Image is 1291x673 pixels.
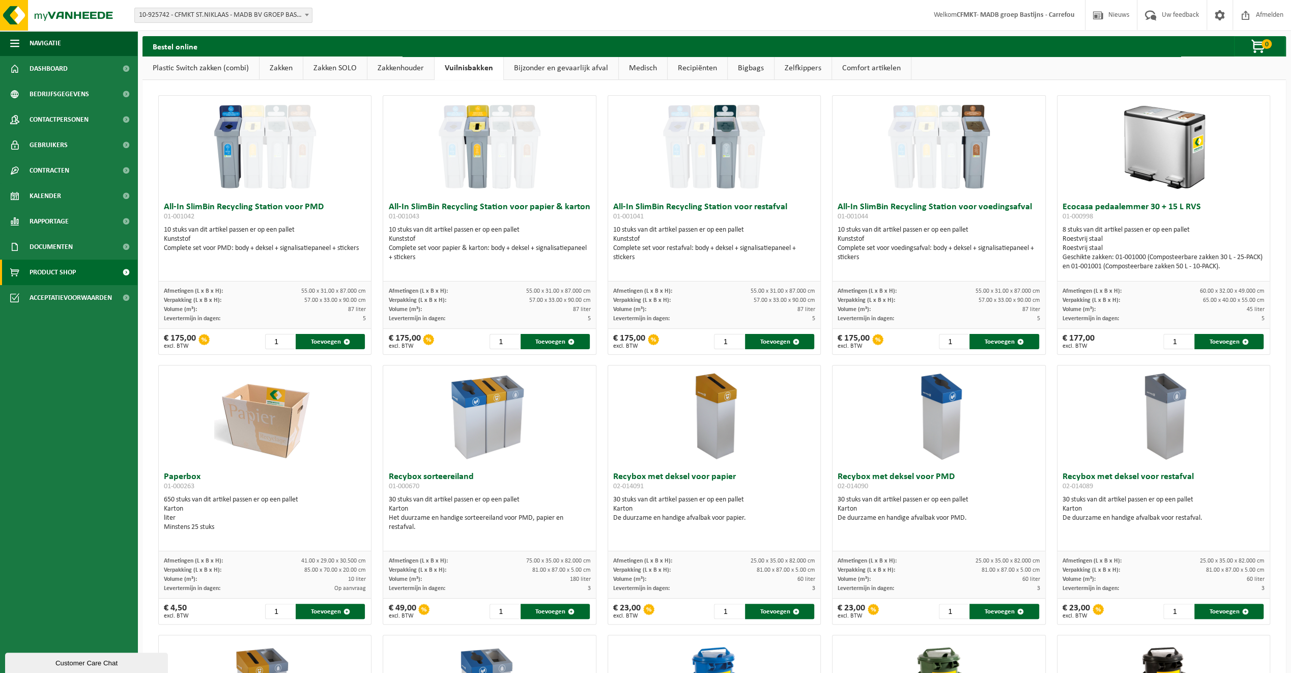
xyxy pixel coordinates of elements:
span: Levertermijn in dagen: [164,585,220,592]
span: Afmetingen (L x B x H): [1063,558,1122,564]
button: Toevoegen [1194,604,1264,619]
span: Volume (m³): [164,576,197,582]
span: 75.00 x 35.00 x 82.000 cm [526,558,591,564]
span: Verpakking (L x B x H): [838,567,895,573]
a: Comfort artikelen [832,57,911,80]
span: 60 liter [1247,576,1265,582]
div: Roestvrij staal [1063,235,1265,244]
input: 1 [265,604,295,619]
span: Volume (m³): [1063,576,1096,582]
button: Toevoegen [1194,334,1264,349]
button: Toevoegen [969,604,1039,619]
span: Documenten [30,234,73,260]
span: 57.00 x 33.00 x 90.00 cm [304,297,366,303]
div: € 49,00 [388,604,416,619]
span: 0 [1261,39,1272,49]
span: 55.00 x 31.00 x 87.000 cm [301,288,366,294]
input: 1 [265,334,295,349]
div: 30 stuks van dit artikel passen er op een pallet [1063,495,1265,523]
span: 5 [588,316,591,322]
span: Afmetingen (L x B x H): [838,558,897,564]
div: Het duurzame en handige sorteereiland voor PMD, papier en restafval. [388,514,590,532]
input: 1 [1163,604,1193,619]
span: 3 [588,585,591,592]
span: Afmetingen (L x B x H): [613,558,672,564]
img: 02-014090 [888,366,990,467]
button: Toevoegen [745,334,814,349]
div: 30 stuks van dit artikel passen er op een pallet [838,495,1040,523]
span: Op aanvraag [334,585,366,592]
span: Levertermijn in dagen: [388,316,445,322]
span: 87 liter [1022,306,1040,313]
span: excl. BTW [838,613,865,619]
span: 3 [812,585,815,592]
span: excl. BTW [613,613,641,619]
span: Volume (m³): [388,576,421,582]
h3: Recybox met deksel voor papier [613,472,815,493]
span: 02-014091 [613,483,644,490]
div: Karton [164,504,366,514]
div: De duurzame en handige afvalbak voor PMD. [838,514,1040,523]
h3: All-In SlimBin Recycling Station voor papier & karton [388,203,590,223]
span: 01-001044 [838,213,868,220]
img: 02-014091 [663,366,765,467]
span: excl. BTW [164,343,196,349]
span: Contactpersonen [30,107,89,132]
span: 01-000263 [164,483,194,490]
span: Verpakking (L x B x H): [613,297,671,303]
span: Contracten [30,158,69,183]
div: De duurzame en handige afvalbak voor papier. [613,514,815,523]
span: 85.00 x 70.00 x 20.00 cm [304,567,366,573]
div: Kunststof [388,235,590,244]
span: 87 liter [348,306,366,313]
span: Dashboard [30,56,68,81]
span: 57.00 x 33.00 x 90.00 cm [979,297,1040,303]
span: Levertermijn in dagen: [613,585,670,592]
a: Medisch [619,57,667,80]
span: 10 liter [348,576,366,582]
input: 1 [1163,334,1193,349]
div: Complete set voor voedingsafval: body + deksel + signalisatiepaneel + stickers [838,244,1040,262]
span: 180 liter [570,576,591,582]
div: 30 stuks van dit artikel passen er op een pallet [613,495,815,523]
span: 81.00 x 87.00 x 5.00 cm [757,567,815,573]
a: Plastic Switch zakken (combi) [142,57,259,80]
a: Zakken [260,57,303,80]
span: 87 liter [797,306,815,313]
span: Levertermijn in dagen: [164,316,220,322]
span: 5 [363,316,366,322]
div: Karton [1063,504,1265,514]
button: Toevoegen [745,604,814,619]
img: 01-001041 [663,96,765,198]
span: Volume (m³): [838,576,871,582]
span: Bedrijfsgegevens [30,81,89,107]
img: 01-000998 [1112,96,1214,198]
span: Afmetingen (L x B x H): [613,288,672,294]
div: 10 stuks van dit artikel passen er op een pallet [388,226,590,262]
div: € 175,00 [838,334,870,349]
div: 10 stuks van dit artikel passen er op een pallet [838,226,1040,262]
input: 1 [490,334,520,349]
span: Volume (m³): [613,576,646,582]
div: € 175,00 [388,334,420,349]
button: Toevoegen [521,334,590,349]
div: liter [164,514,366,523]
span: Volume (m³): [838,306,871,313]
a: Bijzonder en gevaarlijk afval [504,57,618,80]
div: 30 stuks van dit artikel passen er op een pallet [388,495,590,532]
span: 55.00 x 31.00 x 87.000 cm [751,288,815,294]
input: 1 [490,604,520,619]
a: Zelfkippers [774,57,831,80]
div: 650 stuks van dit artikel passen er op een pallet [164,495,366,532]
span: excl. BTW [1063,343,1095,349]
span: Volume (m³): [1063,306,1096,313]
button: Toevoegen [969,334,1039,349]
div: Complete set voor papier & karton: body + deksel + signalisatiepaneel + stickers [388,244,590,262]
h3: Ecocasa pedaalemmer 30 + 15 L RVS [1063,203,1265,223]
a: Recipiënten [668,57,727,80]
strong: CFMKT- MADB groep Bastijns - Carrefou [957,11,1075,19]
span: 41.00 x 29.00 x 30.500 cm [301,558,366,564]
span: Product Shop [30,260,76,285]
span: 5 [812,316,815,322]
